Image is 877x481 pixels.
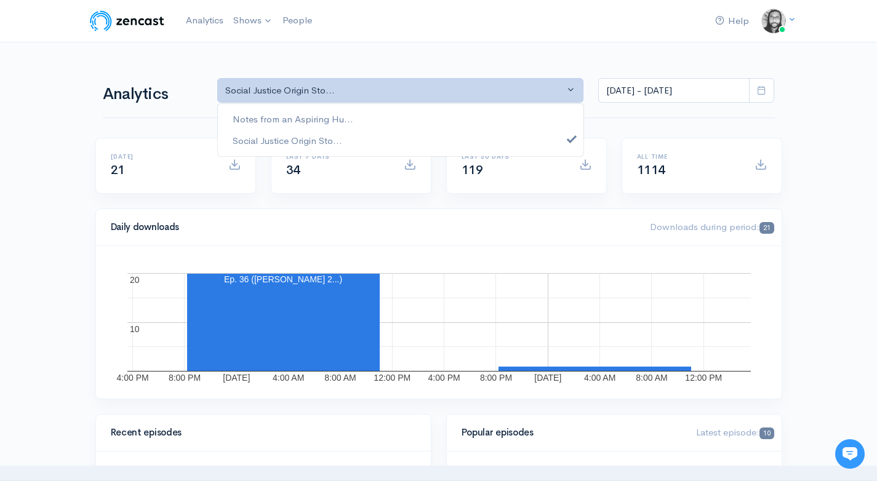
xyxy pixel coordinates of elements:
[181,7,228,34] a: Analytics
[19,163,227,188] button: New conversation
[18,60,228,79] h1: Hi 👋
[278,7,317,34] a: People
[217,78,584,103] button: Social Justice Origin Sto...
[79,170,148,180] span: New conversation
[696,426,774,438] span: Latest episode:
[583,373,615,383] text: 4:00 AM
[111,222,636,233] h4: Daily downloads
[111,261,767,384] svg: A chart.
[534,373,561,383] text: [DATE]
[286,153,389,160] h6: Last 7 days
[228,7,278,34] a: Shows
[111,427,409,438] h4: Recent episodes
[168,373,200,383] text: 8:00 PM
[233,133,342,148] span: Social Justice Origin Sto...
[462,162,483,178] span: 119
[637,153,740,160] h6: All time
[18,82,228,141] h2: Just let us know if you need anything and we'll be happy to help! 🙂
[324,373,356,383] text: 8:00 AM
[374,373,410,383] text: 12:00 PM
[111,162,125,178] span: 21
[462,427,682,438] h4: Popular episodes
[685,373,722,383] text: 12:00 PM
[835,439,865,469] iframe: gist-messenger-bubble-iframe
[761,9,786,33] img: ...
[88,9,166,33] img: ZenCast Logo
[116,373,148,383] text: 4:00 PM
[710,8,754,34] a: Help
[598,78,750,103] input: analytics date range selector
[233,113,353,127] span: Notes from an Aspiring Hu...
[36,231,220,256] input: Search articles
[479,373,511,383] text: 8:00 PM
[130,275,140,285] text: 20
[130,324,140,334] text: 10
[223,274,342,284] text: Ep. 36 ([PERSON_NAME] 2...)
[759,427,774,439] span: 10
[286,162,300,178] span: 34
[637,162,665,178] span: 1114
[462,153,564,160] h6: Last 30 days
[650,221,774,233] span: Downloads during period:
[272,373,303,383] text: 4:00 AM
[428,373,460,383] text: 4:00 PM
[636,373,667,383] text: 8:00 AM
[17,211,230,226] p: Find an answer quickly
[759,222,774,234] span: 21
[111,153,214,160] h6: [DATE]
[103,85,202,103] h1: Analytics
[225,84,565,98] div: Social Justice Origin Sto...
[223,373,250,383] text: [DATE]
